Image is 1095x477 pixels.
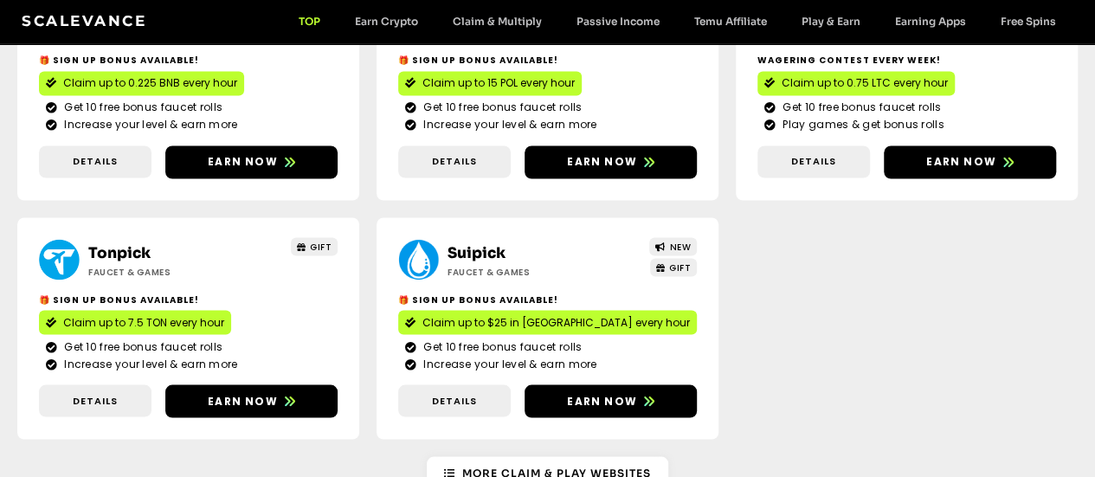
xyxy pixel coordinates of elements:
span: Earn now [567,154,637,170]
a: Suipick [448,243,506,261]
span: Get 10 free bonus faucet rolls [60,100,222,115]
span: Details [73,393,118,408]
span: Details [791,154,836,169]
a: Earn now [165,384,338,417]
a: Claim up to 15 POL every hour [398,71,582,95]
a: Details [398,384,511,416]
span: Increase your level & earn more [60,117,237,132]
span: Get 10 free bonus faucet rolls [60,338,222,354]
nav: Menu [281,15,1073,28]
span: Claim up to $25 in [GEOGRAPHIC_DATA] every hour [422,314,690,330]
a: TOP [281,15,338,28]
h2: 🎁 Sign Up Bonus Available! [398,54,697,67]
a: Temu Affiliate [677,15,784,28]
span: Play games & get bonus rolls [778,117,944,132]
h2: Faucet & Games [448,265,603,278]
span: Get 10 free bonus faucet rolls [419,338,582,354]
h2: 🎁 Sign Up Bonus Available! [39,293,338,306]
span: GIFT [669,261,691,274]
span: NEW [670,240,692,253]
span: GIFT [310,240,332,253]
h2: 🎁 Sign Up Bonus Available! [39,54,338,67]
span: Details [432,393,477,408]
a: Tonpick [88,243,151,261]
a: Passive Income [559,15,677,28]
a: Earn Crypto [338,15,435,28]
a: Scalevance [22,12,146,29]
a: Earn now [884,145,1056,178]
span: Details [73,154,118,169]
span: Increase your level & earn more [419,356,596,371]
a: Earn now [525,145,697,178]
a: GIFT [291,237,338,255]
h2: 🎁 Sign Up Bonus Available! [398,293,697,306]
a: Claim & Multiply [435,15,559,28]
a: Claim up to 0.225 BNB every hour [39,71,244,95]
span: Claim up to 7.5 TON every hour [63,314,224,330]
span: Earn now [208,393,278,409]
h2: Faucet & Games [88,265,244,278]
a: Play & Earn [784,15,878,28]
span: Increase your level & earn more [419,117,596,132]
span: Earn now [567,393,637,409]
a: Earn now [525,384,697,417]
a: Earn now [165,145,338,178]
a: GIFT [650,258,698,276]
a: Free Spins [983,15,1073,28]
span: Get 10 free bonus faucet rolls [419,100,582,115]
a: Details [398,145,511,177]
a: Details [39,384,151,416]
span: Claim up to 15 POL every hour [422,75,575,91]
span: Get 10 free bonus faucet rolls [778,100,941,115]
span: Increase your level & earn more [60,356,237,371]
span: Earn now [926,154,996,170]
span: Claim up to 0.225 BNB every hour [63,75,237,91]
a: Details [757,145,870,177]
a: NEW [649,237,697,255]
a: Earning Apps [878,15,983,28]
h2: Wagering contest every week! [757,54,1056,67]
a: Claim up to $25 in [GEOGRAPHIC_DATA] every hour [398,310,697,334]
a: Details [39,145,151,177]
a: Claim up to 0.75 LTC every hour [757,71,955,95]
span: Earn now [208,154,278,170]
span: Details [432,154,477,169]
span: Claim up to 0.75 LTC every hour [782,75,948,91]
a: Claim up to 7.5 TON every hour [39,310,231,334]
